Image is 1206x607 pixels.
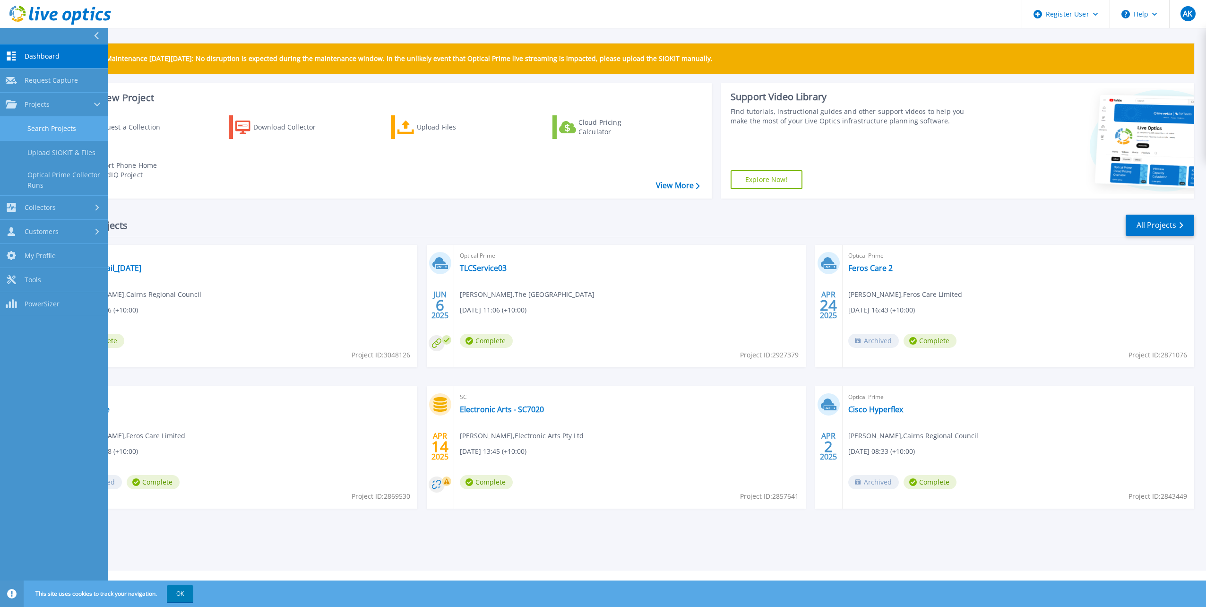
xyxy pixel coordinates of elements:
[436,301,444,309] span: 6
[460,305,526,315] span: [DATE] 11:06 (+10:00)
[1128,350,1187,360] span: Project ID: 2871076
[460,392,800,402] span: SC
[820,301,837,309] span: 24
[731,91,975,103] div: Support Video Library
[71,431,185,441] span: [PERSON_NAME] , Feros Care Limited
[25,251,56,260] span: My Profile
[460,263,507,273] a: TLCService03
[71,251,412,261] span: Optical Prime
[67,115,172,139] a: Request a Collection
[25,52,60,61] span: Dashboard
[824,442,833,451] span: 2
[253,118,329,137] div: Download Collector
[460,334,513,348] span: Complete
[417,118,492,137] div: Upload Files
[819,288,837,322] div: APR 2025
[552,115,658,139] a: Cloud Pricing Calculator
[848,305,915,315] span: [DATE] 16:43 (+10:00)
[25,300,60,308] span: PowerSizer
[25,76,78,85] span: Request Capture
[848,392,1189,402] span: Optical Prime
[740,491,799,502] span: Project ID: 2857641
[731,107,975,126] div: Find tutorials, instructional guides and other support videos to help you make the most of your L...
[67,93,699,103] h3: Start a New Project
[70,55,713,62] p: Scheduled Maintenance [DATE][DATE]: No disruption is expected during the maintenance window. In t...
[460,431,584,441] span: [PERSON_NAME] , Electronic Arts Pty Ltd
[391,115,496,139] a: Upload Files
[352,491,410,502] span: Project ID: 2869530
[26,585,193,602] span: This site uses cookies to track your navigation.
[848,446,915,457] span: [DATE] 08:33 (+10:00)
[460,405,544,414] a: Electronic Arts - SC7020
[904,475,956,489] span: Complete
[1126,215,1194,236] a: All Projects
[848,334,899,348] span: Archived
[848,263,893,273] a: Feros Care 2
[460,475,513,489] span: Complete
[460,446,526,457] span: [DATE] 13:45 (+10:00)
[1183,10,1192,17] span: AK
[731,170,802,189] a: Explore Now!
[656,181,700,190] a: View More
[167,585,193,602] button: OK
[431,429,449,464] div: APR 2025
[740,350,799,360] span: Project ID: 2927379
[848,289,962,300] span: [PERSON_NAME] , Feros Care Limited
[127,475,180,489] span: Complete
[848,405,903,414] a: Cisco Hyperflex
[1128,491,1187,502] span: Project ID: 2843449
[229,115,334,139] a: Download Collector
[25,203,56,212] span: Collectors
[71,289,201,300] span: [PERSON_NAME] , Cairns Regional Council
[848,475,899,489] span: Archived
[904,334,956,348] span: Complete
[460,251,800,261] span: Optical Prime
[93,161,166,180] div: Import Phone Home CloudIQ Project
[431,288,449,322] div: JUN 2025
[25,276,41,284] span: Tools
[848,431,978,441] span: [PERSON_NAME] , Cairns Regional Council
[25,227,59,236] span: Customers
[819,429,837,464] div: APR 2025
[94,118,170,137] div: Request a Collection
[460,289,594,300] span: [PERSON_NAME] , The [GEOGRAPHIC_DATA]
[848,251,1189,261] span: Optical Prime
[578,118,654,137] div: Cloud Pricing Calculator
[25,100,50,109] span: Projects
[71,392,412,402] span: Optical Prime
[352,350,410,360] span: Project ID: 3048126
[431,442,448,451] span: 14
